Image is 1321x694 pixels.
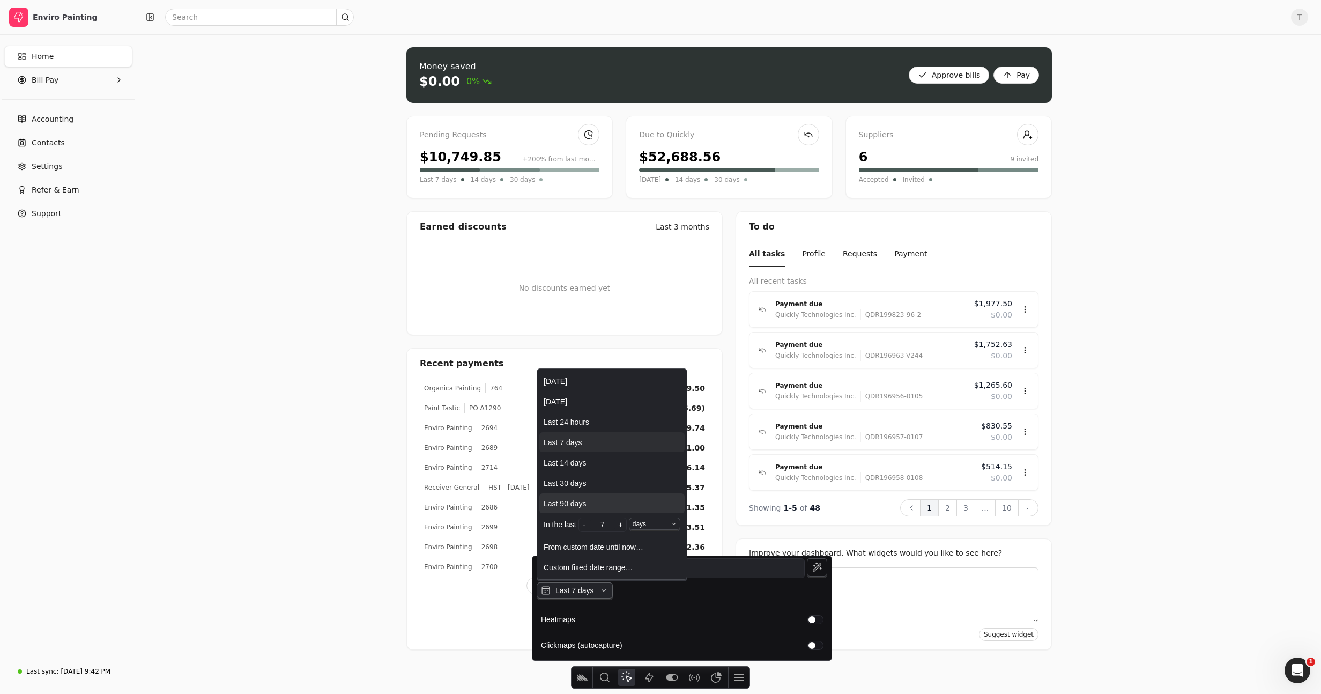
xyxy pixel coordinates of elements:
span: $1,977.50 [974,298,1012,309]
a: Accounting [4,108,132,130]
span: $1,265.60 [974,380,1012,391]
div: Payment due [775,339,966,350]
div: Quickly Technologies Inc. [775,472,856,483]
div: Due to Quickly [639,129,819,141]
div: All recent tasks [749,276,1038,287]
button: 2 [938,499,957,516]
div: Payment due [775,380,966,391]
div: 2689 [477,443,498,453]
div: QDR196957-0107 [860,432,923,442]
div: Enviro Painting [424,562,472,572]
span: Accounting [32,114,73,125]
button: ... [975,499,996,516]
button: Bill Pay [4,69,132,91]
div: 2699 [477,522,498,532]
span: $0.00 [991,432,1012,443]
button: All tasks [749,242,785,267]
button: T [1291,9,1308,26]
div: $10,749.85 [420,147,501,167]
span: Showing [749,504,781,512]
span: $0.00 [991,350,1012,361]
a: Contacts [4,132,132,153]
div: PO A1290 [464,403,501,413]
div: QDR196963-V244 [860,350,923,361]
div: Pending Requests [420,129,599,141]
div: Enviro Painting [424,503,472,512]
div: $0.00 [419,73,460,90]
button: Requests [843,242,877,267]
span: $514.15 [981,461,1012,472]
span: Home [32,51,54,62]
span: 30 days [714,174,739,185]
div: Payment due [775,421,973,432]
a: Last sync:[DATE] 9:42 PM [4,662,132,681]
span: $0.00 [991,309,1012,321]
div: Enviro Painting [424,542,472,552]
div: HST - [DATE] [484,483,530,492]
span: $0.00 [991,472,1012,484]
div: Recent payments [407,349,722,379]
span: Contacts [32,137,65,149]
input: Search [165,9,354,26]
div: QDR199823-96-2 [860,309,921,320]
div: Payment due [775,462,973,472]
button: Support [4,203,132,224]
div: Organica Painting [424,383,481,393]
div: $52,688.56 [639,147,721,167]
div: 764 [485,383,502,393]
div: Earned discounts [420,220,507,233]
span: 14 days [675,174,700,185]
span: 1 - 5 [784,504,797,512]
div: [DATE] 9:42 PM [61,667,110,676]
div: +200% from last month [522,154,599,164]
div: Last 3 months [656,222,709,233]
div: 2714 [477,463,498,472]
div: QDR196956-0105 [860,391,923,402]
span: Support [32,208,61,219]
div: Suppliers [859,129,1038,141]
button: Suggest widget [979,628,1038,641]
div: 9 invited [1010,154,1038,164]
span: 48 [810,504,820,512]
span: 14 days [471,174,496,185]
div: 2694 [477,423,498,433]
button: Approve bills [909,67,990,84]
div: 2698 [477,542,498,552]
div: 2700 [477,562,498,572]
button: 3 [956,499,975,516]
div: Quickly Technologies Inc. [775,391,856,402]
span: Refer & Earn [32,184,79,196]
span: $0.00 [991,391,1012,402]
div: Enviro Painting [424,522,472,532]
span: 30 days [510,174,535,185]
div: Enviro Painting [424,463,472,472]
div: Quickly Technologies Inc. [775,432,856,442]
span: Invited [903,174,925,185]
div: Last sync: [26,667,58,676]
span: 0% [466,75,492,88]
div: Enviro Painting [424,423,472,433]
button: Refer & Earn [4,179,132,201]
div: Payment due [775,299,966,309]
a: Settings [4,156,132,177]
span: 1 [1307,658,1315,666]
div: Quickly Technologies Inc. [775,309,856,320]
span: of [800,504,807,512]
span: Last 7 days [420,174,457,185]
button: Pay [993,67,1039,84]
div: Improve your dashboard. What widgets would you like to see here? [749,548,1038,559]
span: Accepted [859,174,889,185]
div: No discounts earned yet [519,265,611,311]
span: [DATE] [639,174,661,185]
div: Receiver General [424,483,479,492]
button: 1 [920,499,939,516]
button: 10 [995,499,1019,516]
button: Profile [802,242,826,267]
div: Enviro Painting [33,12,128,23]
span: Settings [32,161,62,172]
div: 2686 [477,503,498,512]
a: Home [4,46,132,67]
iframe: Intercom live chat [1285,658,1310,683]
